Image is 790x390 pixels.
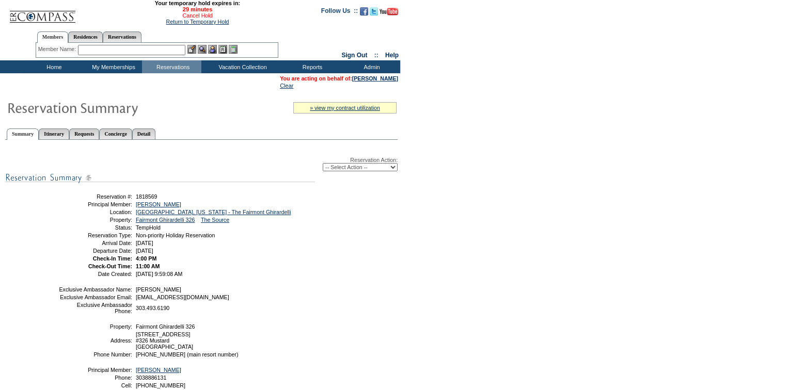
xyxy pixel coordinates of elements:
a: Help [385,52,399,59]
span: [STREET_ADDRESS] #326 Mustard [GEOGRAPHIC_DATA] [136,331,193,350]
td: Principal Member: [58,367,132,373]
a: Become our fan on Facebook [360,10,368,17]
span: 303.493.6190 [136,305,169,311]
img: Reservaton Summary [7,97,213,118]
a: [PERSON_NAME] [136,367,181,373]
td: Follow Us :: [321,6,358,19]
td: Status: [58,224,132,231]
a: [PERSON_NAME] [352,75,398,82]
span: [PHONE_NUMBER] (main resort number) [136,351,238,358]
a: Follow us on Twitter [370,10,378,17]
td: Address: [58,331,132,350]
td: Exclusive Ambassador Name: [58,286,132,293]
a: Detail [132,128,156,139]
td: Date Created: [58,271,132,277]
strong: Check-Out Time: [88,263,132,269]
a: Clear [280,83,293,89]
a: Return to Temporary Hold [166,19,229,25]
img: Become our fan on Facebook [360,7,368,15]
td: My Memberships [83,60,142,73]
img: View [198,45,207,54]
img: Subscribe to our YouTube Channel [380,8,398,15]
span: TempHold [136,224,161,231]
td: Cell: [58,382,132,388]
span: 11:00 AM [136,263,160,269]
td: Property: [58,323,132,330]
img: Compass Home [9,2,76,23]
td: Arrival Date: [58,240,132,246]
img: subTtlResSummary.gif [5,171,315,184]
a: [GEOGRAPHIC_DATA], [US_STATE] - The Fairmont Ghirardelli [136,209,291,215]
td: Reservations [142,60,201,73]
a: Fairmont Ghirardelli 326 [136,217,195,223]
strong: Check-In Time: [93,255,132,262]
span: [DATE] 9:59:08 AM [136,271,182,277]
span: 3038886131 [136,375,166,381]
span: Non-priority Holiday Reservation [136,232,215,238]
a: Subscribe to our YouTube Channel [380,10,398,17]
a: Members [37,31,69,43]
td: Principal Member: [58,201,132,207]
td: Departure Date: [58,248,132,254]
a: Summary [7,128,39,140]
a: Residences [68,31,103,42]
td: Admin [341,60,400,73]
a: [PERSON_NAME] [136,201,181,207]
span: 1818569 [136,193,157,200]
td: Phone Number: [58,351,132,358]
img: Reservations [218,45,227,54]
td: Property: [58,217,132,223]
a: » view my contract utilization [310,105,380,111]
span: [PHONE_NUMBER] [136,382,185,388]
img: Follow us on Twitter [370,7,378,15]
td: Reports [281,60,341,73]
span: [EMAIL_ADDRESS][DOMAIN_NAME] [136,294,229,300]
span: You are acting on behalf of: [280,75,398,82]
td: Reservation #: [58,193,132,200]
span: [DATE] [136,248,153,254]
td: Exclusive Ambassador Email: [58,294,132,300]
a: Reservations [103,31,141,42]
img: b_edit.gif [187,45,196,54]
span: [PERSON_NAME] [136,286,181,293]
a: Requests [69,128,99,139]
td: Vacation Collection [201,60,281,73]
a: Cancel Hold [182,12,212,19]
td: Phone: [58,375,132,381]
img: Impersonate [208,45,217,54]
div: Reservation Action: [5,157,398,171]
span: 29 minutes [81,6,313,12]
td: Exclusive Ambassador Phone: [58,302,132,314]
img: b_calculator.gif [229,45,238,54]
a: Concierge [99,128,132,139]
span: :: [374,52,378,59]
span: 4:00 PM [136,255,156,262]
a: The Source [201,217,229,223]
a: Itinerary [39,128,69,139]
div: Member Name: [38,45,78,54]
td: Location: [58,209,132,215]
a: Sign Out [341,52,367,59]
td: Reservation Type: [58,232,132,238]
td: Home [23,60,83,73]
span: Fairmont Ghirardelli 326 [136,323,195,330]
span: [DATE] [136,240,153,246]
